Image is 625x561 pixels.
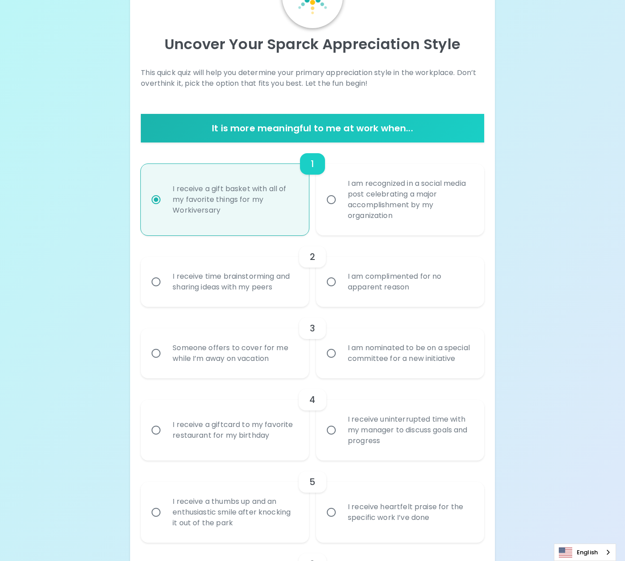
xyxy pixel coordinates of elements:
[341,260,479,303] div: I am complimented for no apparent reason
[165,173,304,226] div: I receive a gift basket with all of my favorite things for my Workiversary
[309,475,315,489] h6: 5
[141,35,484,53] p: Uncover Your Sparck Appreciation Style
[141,378,484,461] div: choice-group-check
[341,491,479,534] div: I receive heartfelt praise for the specific work I’ve done
[144,121,480,135] h6: It is more meaningful to me at work when...
[310,321,315,335] h6: 3
[310,250,315,264] h6: 2
[165,260,304,303] div: I receive time brainstorming and sharing ideas with my peers
[141,142,484,235] div: choice-group-check
[141,461,484,543] div: choice-group-check
[341,403,479,457] div: I receive uninterrupted time with my manager to discuss goals and progress
[341,332,479,375] div: I am nominated to be on a special committee for a new initiative
[165,486,304,539] div: I receive a thumbs up and an enthusiastic smile after knocking it out of the park
[165,332,304,375] div: Someone offers to cover for me while I’m away on vacation
[554,544,616,561] aside: Language selected: English
[341,167,479,232] div: I am recognized in a social media post celebrating a major accomplishment by my organization
[554,544,616,561] div: Language
[165,409,304,452] div: I receive a giftcard to my favorite restaurant for my birthday
[141,67,484,89] p: This quick quiz will help you determine your primary appreciation style in the workplace. Don’t o...
[309,393,315,407] h6: 4
[554,544,616,561] a: English
[311,157,314,171] h6: 1
[141,307,484,378] div: choice-group-check
[141,235,484,307] div: choice-group-check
